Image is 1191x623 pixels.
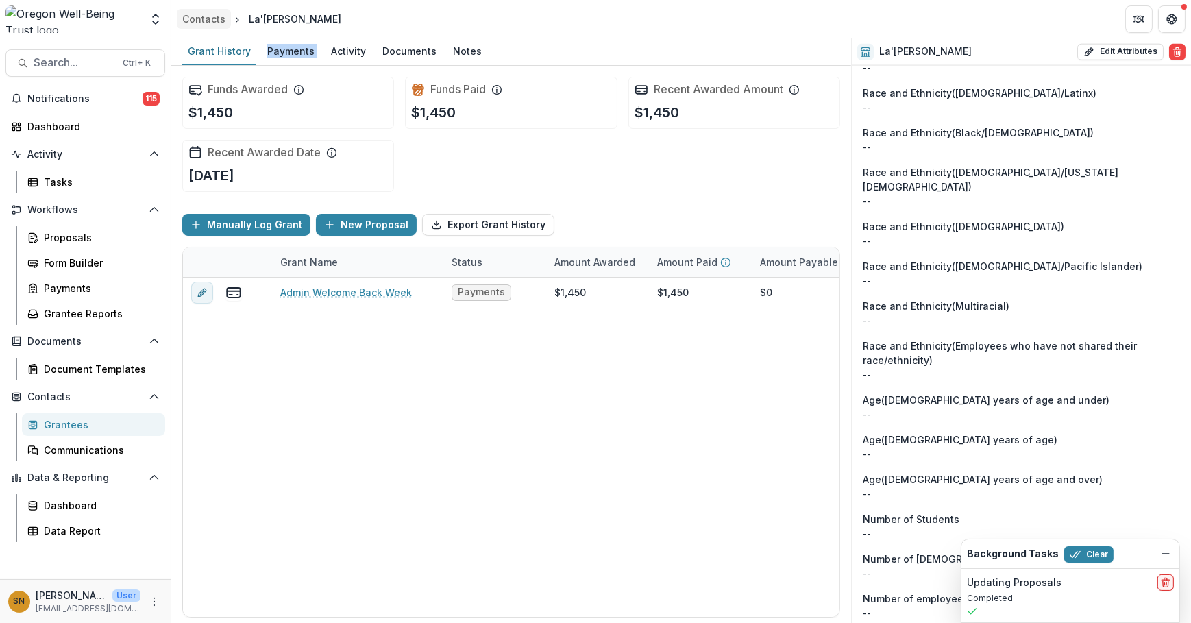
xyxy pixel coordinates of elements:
p: [PERSON_NAME] [36,588,107,602]
button: New Proposal [316,214,417,236]
button: Dismiss [1157,546,1174,562]
button: delete [1157,574,1174,591]
div: Status [443,247,546,277]
p: [EMAIL_ADDRESS][DOMAIN_NAME] [36,602,140,615]
button: Open Contacts [5,386,165,408]
div: Activity [326,41,371,61]
h2: Funds Paid [430,83,486,96]
p: -- [863,447,1180,461]
p: -- [863,367,1180,382]
span: Race and Ethnicity([DEMOGRAPHIC_DATA]) [863,219,1064,234]
span: Race and Ethnicity(Black/[DEMOGRAPHIC_DATA]) [863,125,1094,140]
div: Amount Awarded [546,247,649,277]
a: Payments [22,277,165,300]
div: Grant Name [272,255,346,269]
span: Notifications [27,93,143,105]
div: Grant History [182,41,256,61]
h2: Funds Awarded [208,83,288,96]
div: Siri Ngai [14,597,25,606]
span: Number of employees not eligible for health benefits [863,591,1119,606]
div: Amount Paid [649,247,752,277]
p: -- [863,606,1180,620]
button: Search... [5,49,165,77]
div: Notes [447,41,487,61]
span: Workflows [27,204,143,216]
p: $1,450 [188,102,233,123]
p: -- [863,234,1180,248]
div: $0 [760,285,772,300]
div: Tasks [44,175,154,189]
button: Open entity switcher [146,5,165,33]
span: Contacts [27,391,143,403]
a: Dashboard [5,115,165,138]
div: Documents [377,41,442,61]
a: Document Templates [22,358,165,380]
p: Amount Payable [760,255,838,269]
div: Ctrl + K [120,56,154,71]
div: Document Templates [44,362,154,376]
p: -- [863,526,1180,541]
p: -- [863,566,1180,581]
span: Race and Ethnicity(Employees who have not shared their race/ethnicity) [863,339,1180,367]
nav: breadcrumb [177,9,347,29]
h2: Updating Proposals [967,577,1061,589]
p: Amount Paid [657,255,717,269]
button: Manually Log Grant [182,214,310,236]
p: Completed [967,592,1174,604]
p: -- [863,407,1180,422]
span: Race and Ethnicity(Multiracial) [863,299,1009,313]
button: view-payments [225,284,242,301]
a: Grant History [182,38,256,65]
a: Proposals [22,226,165,249]
h2: La'[PERSON_NAME] [879,46,972,58]
a: Notes [447,38,487,65]
span: Age([DEMOGRAPHIC_DATA] years of age) [863,432,1057,447]
p: User [112,589,140,602]
button: Clear [1064,546,1114,563]
span: Documents [27,336,143,347]
div: Payments [262,41,320,61]
p: [DATE] [188,165,234,186]
div: Status [443,255,491,269]
p: -- [863,100,1180,114]
span: Data & Reporting [27,472,143,484]
span: Search... [34,56,114,69]
div: Payments [44,281,154,295]
p: -- [863,487,1180,501]
div: La'[PERSON_NAME] [249,12,341,26]
div: $1,450 [657,285,689,300]
a: Communications [22,439,165,461]
div: Data Report [44,524,154,538]
button: Edit Attributes [1077,44,1164,60]
a: Payments [262,38,320,65]
a: Documents [377,38,442,65]
div: Grant Name [272,247,443,277]
p: -- [863,273,1180,288]
a: Dashboard [22,494,165,517]
div: Contacts [182,12,225,26]
span: Number of Students [863,512,959,526]
span: Payments [458,286,505,298]
span: Race and Ethnicity([DEMOGRAPHIC_DATA]/[US_STATE][DEMOGRAPHIC_DATA]) [863,165,1180,194]
p: -- [863,140,1180,154]
div: Amount Payable [752,247,855,277]
img: Oregon Well-Being Trust logo [5,5,140,33]
h2: Recent Awarded Amount [654,83,783,96]
h2: Background Tasks [967,548,1059,560]
a: Activity [326,38,371,65]
div: Grantees [44,417,154,432]
div: Communications [44,443,154,457]
p: -- [863,194,1180,208]
span: Age([DEMOGRAPHIC_DATA] years of age and under) [863,393,1109,407]
button: Open Data & Reporting [5,467,165,489]
p: -- [863,60,1180,75]
button: Partners [1125,5,1153,33]
p: $1,450 [635,102,679,123]
button: More [146,594,162,610]
span: Race and Ethnicity([DEMOGRAPHIC_DATA]/Latinx) [863,86,1096,100]
span: Age([DEMOGRAPHIC_DATA] years of age and over) [863,472,1103,487]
